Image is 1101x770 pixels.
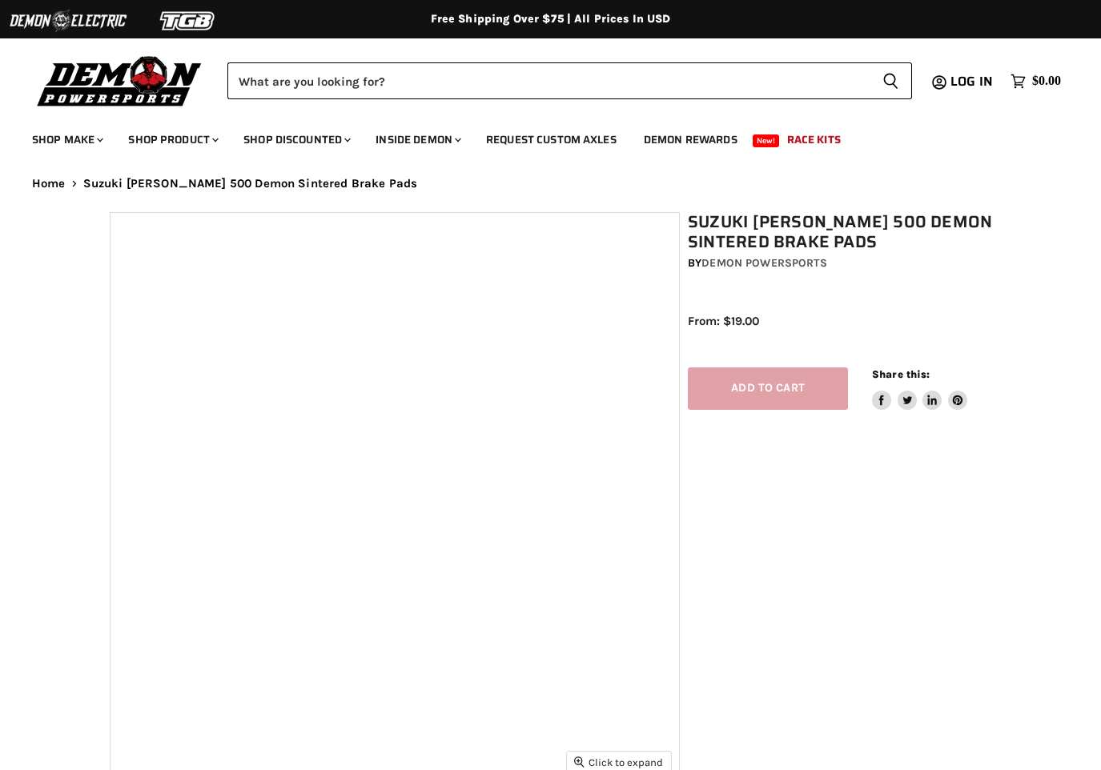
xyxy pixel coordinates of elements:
a: Demon Rewards [632,123,749,156]
a: Shop Discounted [231,123,360,156]
input: Search [227,62,870,99]
img: Demon Powersports [32,52,207,109]
a: Shop Make [20,123,113,156]
ul: Main menu [20,117,1057,156]
a: Inside Demon [364,123,471,156]
span: Suzuki [PERSON_NAME] 500 Demon Sintered Brake Pads [83,177,418,190]
span: Share this: [872,368,930,380]
a: Log in [943,74,1003,89]
span: $0.00 [1032,74,1061,89]
a: Demon Powersports [701,256,826,270]
h1: Suzuki [PERSON_NAME] 500 Demon Sintered Brake Pads [688,212,999,252]
span: Click to expand [574,756,663,768]
a: Race Kits [775,123,853,156]
img: Demon Electric Logo 2 [8,6,128,36]
span: New! [753,134,780,147]
div: by [688,255,999,272]
aside: Share this: [872,367,967,410]
span: From: $19.00 [688,314,759,328]
form: Product [227,62,912,99]
a: Request Custom Axles [474,123,629,156]
a: Shop Product [116,123,228,156]
img: TGB Logo 2 [128,6,248,36]
span: Log in [950,71,993,91]
a: $0.00 [1003,70,1069,93]
button: Search [870,62,912,99]
a: Home [32,177,66,190]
